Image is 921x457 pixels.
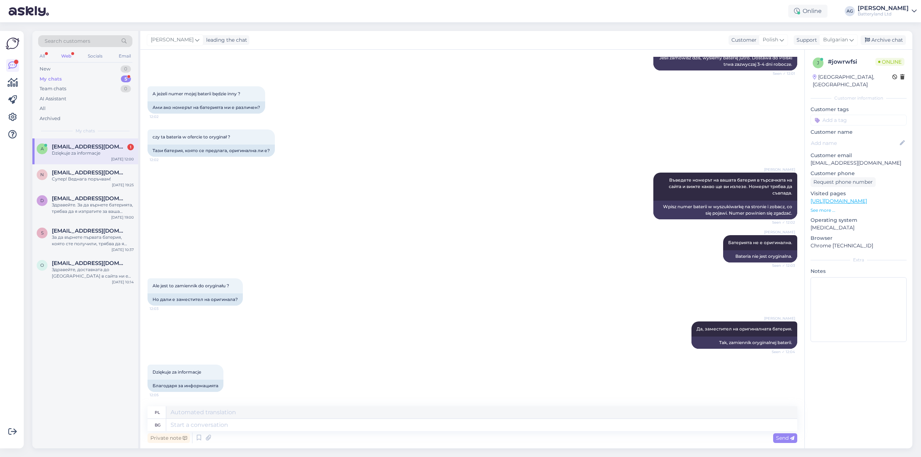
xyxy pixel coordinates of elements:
[155,419,160,431] div: bg
[811,190,907,197] p: Visited pages
[148,293,243,306] div: Но дали е заместител на оригинала?
[151,36,194,44] span: [PERSON_NAME]
[40,85,66,92] div: Team chats
[811,207,907,214] p: See more ...
[768,349,795,355] span: Seen ✓ 12:04
[776,435,794,441] span: Send
[811,268,907,275] p: Notes
[52,195,127,202] span: Dariusgrapinoiu391@gmail.com
[76,128,95,134] span: My chats
[768,220,795,225] span: Seen ✓ 12:02
[148,101,265,114] div: Ами ако номерът на батерията ми е различен?
[40,198,44,203] span: D
[153,91,240,96] span: A jeżeli numer mojej baterii będzie inny ?
[811,106,907,113] p: Customer tags
[764,316,795,321] span: [PERSON_NAME]
[155,406,160,419] div: pl
[723,250,797,262] div: Bateria nie jest oryginalna.
[40,172,44,177] span: n
[52,260,127,266] span: Oumou50@hotmail.com
[150,392,177,398] span: 12:05
[811,234,907,242] p: Browser
[763,36,778,44] span: Polish
[817,60,819,65] span: j
[653,201,797,219] div: Wpisz numer baterii w wyszukiwarkę na stronie i zobacz, co się pojawi. Numer powinien się zgadzać.
[41,146,44,151] span: a
[768,71,795,76] span: Seen ✓ 12:01
[794,36,817,44] div: Support
[669,177,793,196] span: Въведете номерът на вашата батерия в търсачката на сайта и вижте какво ще ви излезе. Номерът тряб...
[111,215,134,220] div: [DATE] 19:00
[127,144,134,150] div: 1
[858,11,909,17] div: Batteryland Ltd
[60,51,73,61] div: Web
[117,51,132,61] div: Email
[697,326,792,332] span: Да, заместител на оригиналната батерия.
[40,115,60,122] div: Archived
[111,156,134,162] div: [DATE] 12:00
[41,230,44,236] span: s
[768,263,795,268] span: Seen ✓ 12:03
[52,143,127,150] span: alcia1986@op.pl
[811,115,907,125] input: Add a tag
[121,76,131,83] div: 5
[52,169,127,176] span: nik_ov@abv.bg
[729,36,757,44] div: Customer
[811,257,907,263] div: Extra
[112,247,134,252] div: [DATE] 10:37
[86,51,104,61] div: Socials
[875,58,904,66] span: Online
[40,262,44,268] span: O
[52,234,134,247] div: За да върнете първата батерия, която сте получили, трябва да я изпратите на адрес България, [GEOG...
[6,37,19,50] img: Askly Logo
[121,65,131,73] div: 0
[811,128,907,136] p: Customer name
[52,150,134,156] div: Dziękuje za informacje
[858,5,909,11] div: [PERSON_NAME]
[148,433,190,443] div: Private note
[40,76,62,83] div: My chats
[811,216,907,224] p: Operating system
[148,380,223,392] div: Благодаря за информацията
[728,240,792,245] span: Батерията не е оригинална.
[121,85,131,92] div: 0
[40,95,66,102] div: AI Assistant
[811,198,867,204] a: [URL][DOMAIN_NAME]
[148,145,275,157] div: Тази батерия, която се предлага, оригинална ли е?
[653,52,797,70] div: Jeśli zamówisz dziś, wyślemy baterię jutro. Dostawa do Polski trwa zazwyczaj 3-4 dni robocze.
[813,73,892,88] div: [GEOGRAPHIC_DATA], [GEOGRAPHIC_DATA]
[811,139,898,147] input: Add name
[828,58,875,66] div: # jowrwfsi
[788,5,827,18] div: Online
[811,170,907,177] p: Customer phone
[40,105,46,112] div: All
[52,228,127,234] span: skrjanc.simon@gmail.com
[811,242,907,250] p: Chrome [TECHNICAL_ID]
[150,114,177,119] span: 12:02
[203,36,247,44] div: leading the chat
[845,6,855,16] div: AG
[150,157,177,163] span: 12:02
[52,202,134,215] div: Здравейте. За да върнете батерията, трябва да я изпратите за ваша сметка до адрес България, [GEOG...
[811,159,907,167] p: [EMAIL_ADDRESS][DOMAIN_NAME]
[112,182,134,188] div: [DATE] 19:25
[150,306,177,311] span: 12:03
[764,229,795,235] span: [PERSON_NAME]
[40,65,50,73] div: New
[861,35,906,45] div: Archive chat
[691,337,797,349] div: Tak, zamiennik oryginalnej baterii.
[858,5,917,17] a: [PERSON_NAME]Batteryland Ltd
[112,279,134,285] div: [DATE] 10:14
[52,176,134,182] div: Супер! Веднага поръчвам!
[823,36,848,44] span: Bulgarian
[153,369,201,375] span: Dziękuje za informacje
[153,283,229,288] span: Ale jest to zamiennik do oryginału ?
[811,95,907,101] div: Customer information
[153,134,230,140] span: czy ta bateria w ofercie to oryginał ?
[811,177,876,187] div: Request phone number
[38,51,46,61] div: All
[45,37,90,45] span: Search customers
[52,266,134,279] div: Здравейте, доставката до [GEOGRAPHIC_DATA] в сайта ни е обявена за средно от 5 до 8 работни дни. ...
[764,167,795,172] span: [PERSON_NAME]
[811,152,907,159] p: Customer email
